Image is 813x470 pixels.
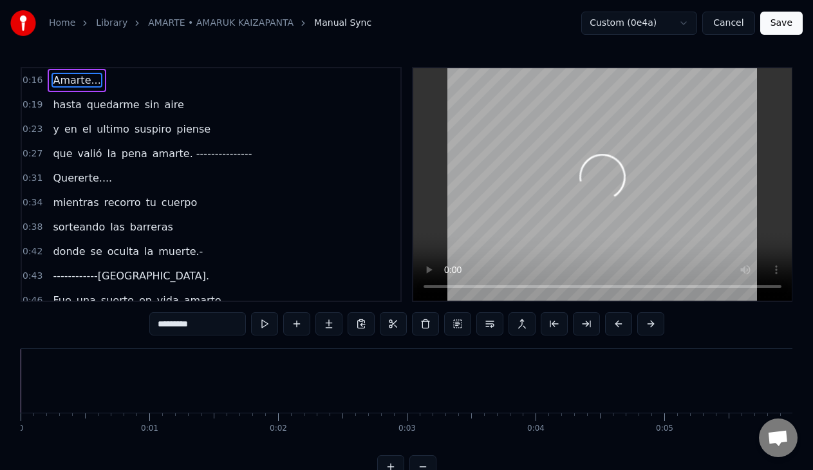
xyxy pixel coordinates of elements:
[270,424,287,434] div: 0:02
[23,147,42,160] span: 0:27
[164,97,185,112] span: aire
[51,171,113,185] span: Quererte....
[398,424,416,434] div: 0:03
[144,195,157,210] span: tu
[156,293,180,308] span: vida
[10,10,36,36] img: youka
[51,146,73,161] span: que
[148,17,294,30] a: AMARTE • AMARUK KAIZAPANTA
[89,244,104,259] span: se
[51,293,72,308] span: Fue
[51,122,60,136] span: y
[96,17,127,30] a: Library
[120,146,149,161] span: pena
[143,244,154,259] span: la
[100,293,135,308] span: suerte
[19,424,24,434] div: 0
[51,73,102,88] span: Amarte...
[23,99,42,111] span: 0:19
[49,17,75,30] a: Home
[51,195,100,210] span: mientras
[702,12,754,35] button: Cancel
[527,424,545,434] div: 0:04
[81,122,93,136] span: el
[63,122,79,136] span: en
[141,424,158,434] div: 0:01
[51,268,210,283] span: ------------[GEOGRAPHIC_DATA].
[759,418,798,457] div: Відкритий чат
[160,195,198,210] span: cuerpo
[75,293,97,308] span: una
[23,123,42,136] span: 0:23
[49,17,371,30] nav: breadcrumb
[23,245,42,258] span: 0:42
[106,146,118,161] span: la
[138,293,153,308] span: en
[129,220,174,234] span: barreras
[95,122,131,136] span: ultimo
[23,74,42,87] span: 0:16
[51,97,82,112] span: hasta
[760,12,803,35] button: Save
[51,220,106,234] span: sorteando
[51,244,86,259] span: donde
[23,270,42,283] span: 0:43
[144,97,161,112] span: sin
[23,294,42,307] span: 0:46
[656,424,673,434] div: 0:05
[23,196,42,209] span: 0:34
[86,97,141,112] span: quedarme
[157,244,204,259] span: muerte.-
[151,146,254,161] span: amarte. ---------------
[175,122,212,136] span: piense
[183,293,232,308] span: amarte...
[314,17,371,30] span: Manual Sync
[102,195,142,210] span: recorro
[106,244,140,259] span: oculta
[23,221,42,234] span: 0:38
[77,146,104,161] span: valió
[109,220,126,234] span: las
[23,172,42,185] span: 0:31
[133,122,173,136] span: suspiro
